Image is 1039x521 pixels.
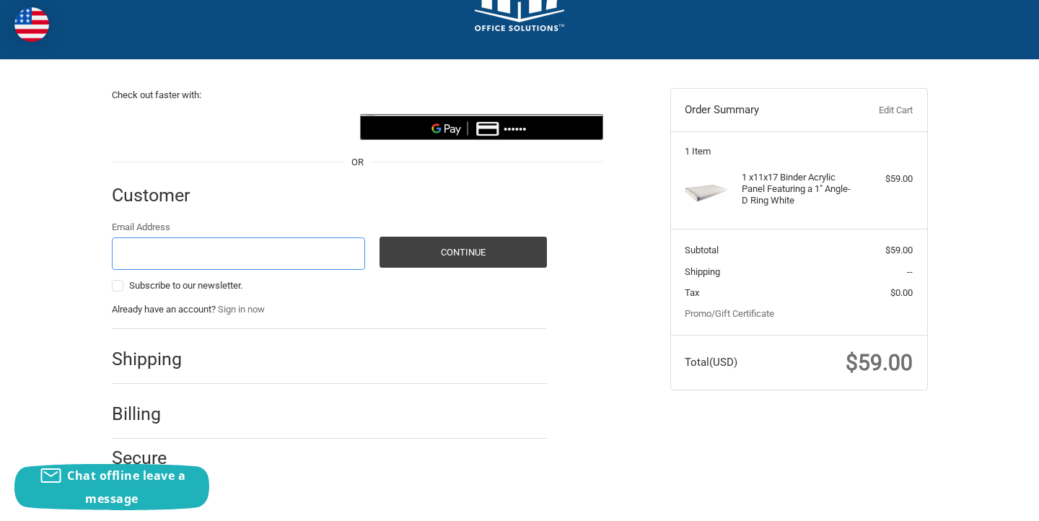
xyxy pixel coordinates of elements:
span: Chat offline leave a message [67,468,185,507]
h3: Order Summary [685,103,841,118]
p: Check out faster with: [112,88,603,102]
span: Tax [685,287,699,298]
button: Chat offline leave a message [14,464,209,510]
h2: Shipping [112,348,196,370]
span: Shipping [685,266,720,277]
img: duty and tax information for United States [14,7,49,42]
span: -- [907,266,913,277]
span: $59.00 [885,245,913,255]
a: Sign in now [218,304,265,315]
h2: Billing [112,403,196,425]
button: Google Pay [360,114,603,140]
p: Already have an account? [112,302,547,317]
span: Total (USD) [685,356,737,369]
span: $59.00 [846,350,913,375]
div: $59.00 [856,172,913,186]
label: Email Address [112,220,366,235]
span: OR [344,155,371,170]
h4: 1 x 11x17 Binder Acrylic Panel Featuring a 1" Angle-D Ring White [742,172,852,207]
span: $0.00 [890,287,913,298]
span: Subtotal [685,245,719,255]
a: Edit Cart [841,103,913,118]
h2: Secure Payment [112,447,209,492]
span: Subscribe to our newsletter. [129,280,242,291]
h2: Customer [112,184,196,206]
a: Promo/Gift Certificate [685,308,774,319]
iframe: PayPal-paypal [112,114,355,140]
button: Continue [380,237,547,268]
h3: 1 Item [685,146,913,157]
